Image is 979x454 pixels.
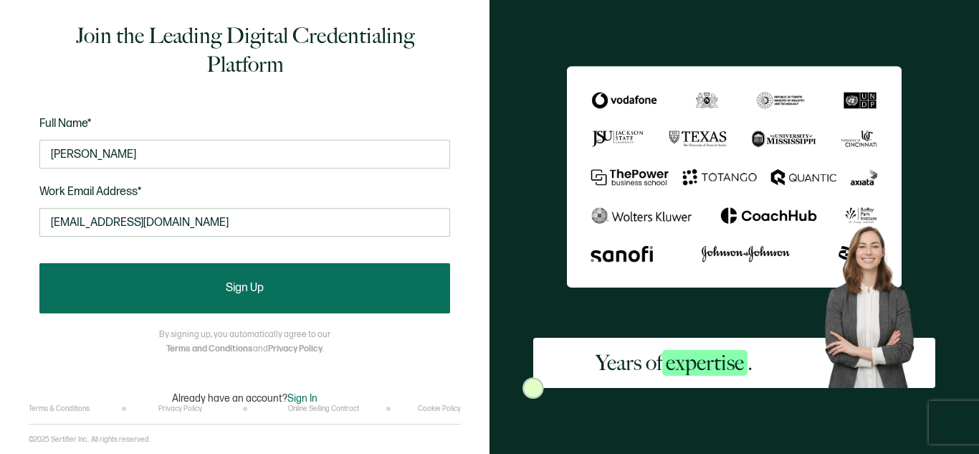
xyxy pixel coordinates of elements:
a: Privacy Policy [268,344,323,354]
p: By signing up, you automatically agree to our and . [159,328,330,356]
span: Sign Up [226,283,264,294]
a: Online Selling Contract [288,405,359,413]
img: Sertifier Signup [522,377,544,399]
button: Sign Up [39,263,450,313]
p: ©2025 Sertifier Inc.. All rights reserved. [29,435,151,444]
img: Sertifier Signup - Years of <span class="strong-h">expertise</span>. [567,66,902,287]
a: Cookie Policy [418,405,461,413]
a: Terms and Conditions [166,344,253,354]
a: Terms & Conditions [29,405,90,413]
img: Sertifier Signup - Years of <span class="strong-h">expertise</span>. Hero [815,218,935,387]
p: Already have an account? [172,392,317,405]
span: Sign In [287,392,317,405]
span: Work Email Address* [39,185,142,199]
span: expertise [662,350,748,376]
h1: Join the Leading Digital Credentialing Platform [39,22,450,79]
input: Jane Doe [39,140,450,169]
span: Full Name* [39,117,92,131]
a: Privacy Policy [158,405,202,413]
input: Enter your work email address [39,208,450,237]
h2: Years of . [596,349,753,377]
